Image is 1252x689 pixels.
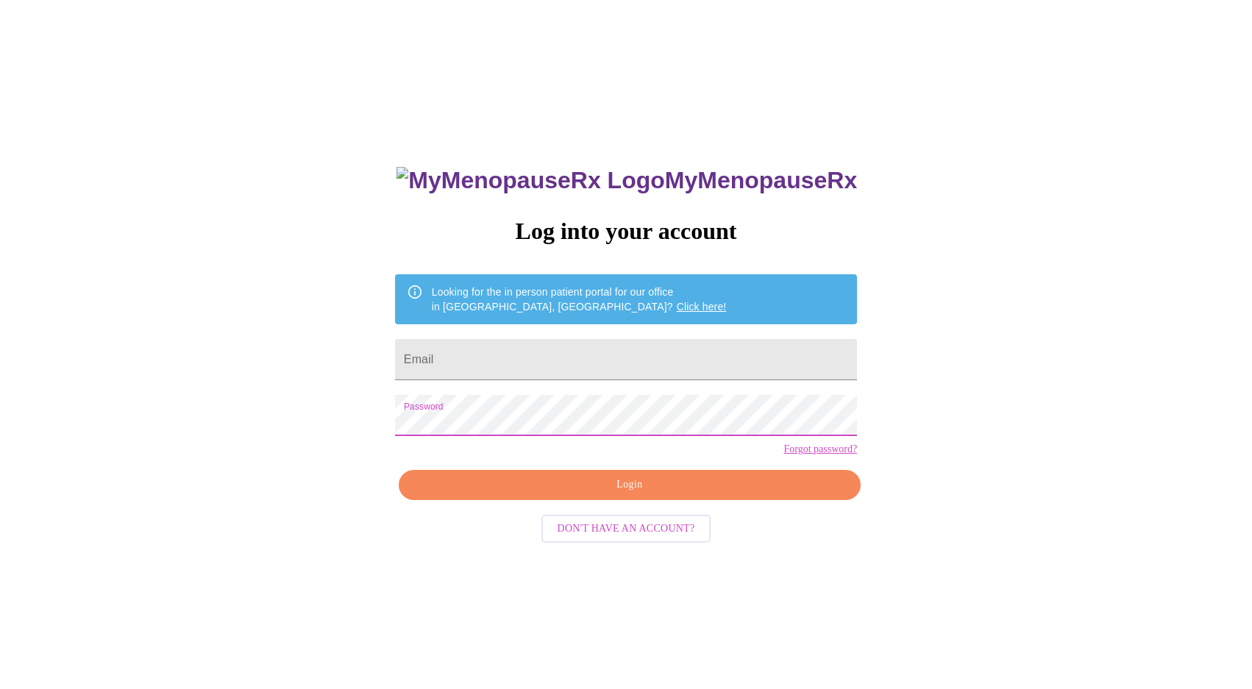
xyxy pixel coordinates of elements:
[399,470,861,500] button: Login
[396,167,664,194] img: MyMenopauseRx Logo
[395,218,857,245] h3: Log into your account
[432,279,727,320] div: Looking for the in person patient portal for our office in [GEOGRAPHIC_DATA], [GEOGRAPHIC_DATA]?
[783,443,857,455] a: Forgot password?
[396,167,857,194] h3: MyMenopauseRx
[677,301,727,313] a: Click here!
[416,476,844,494] span: Login
[558,520,695,538] span: Don't have an account?
[541,515,711,543] button: Don't have an account?
[538,521,715,534] a: Don't have an account?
